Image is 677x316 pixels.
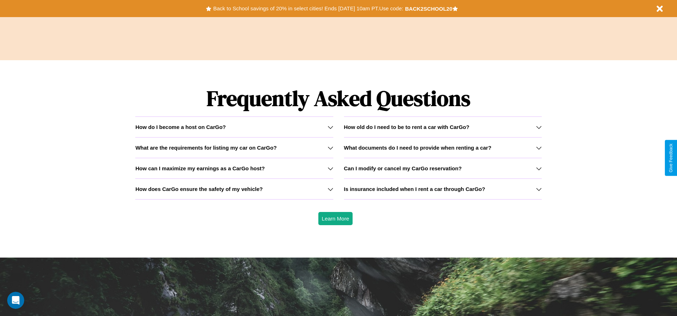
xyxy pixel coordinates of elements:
[7,292,24,309] iframe: Intercom live chat
[344,165,462,171] h3: Can I modify or cancel my CarGo reservation?
[211,4,405,14] button: Back to School savings of 20% in select cities! Ends [DATE] 10am PT.Use code:
[135,124,226,130] h3: How do I become a host on CarGo?
[344,124,470,130] h3: How old do I need to be to rent a car with CarGo?
[135,186,263,192] h3: How does CarGo ensure the safety of my vehicle?
[668,144,673,172] div: Give Feedback
[344,186,485,192] h3: Is insurance included when I rent a car through CarGo?
[318,212,353,225] button: Learn More
[135,165,265,171] h3: How can I maximize my earnings as a CarGo host?
[405,6,453,12] b: BACK2SCHOOL20
[135,145,277,151] h3: What are the requirements for listing my car on CarGo?
[135,80,541,116] h1: Frequently Asked Questions
[344,145,491,151] h3: What documents do I need to provide when renting a car?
